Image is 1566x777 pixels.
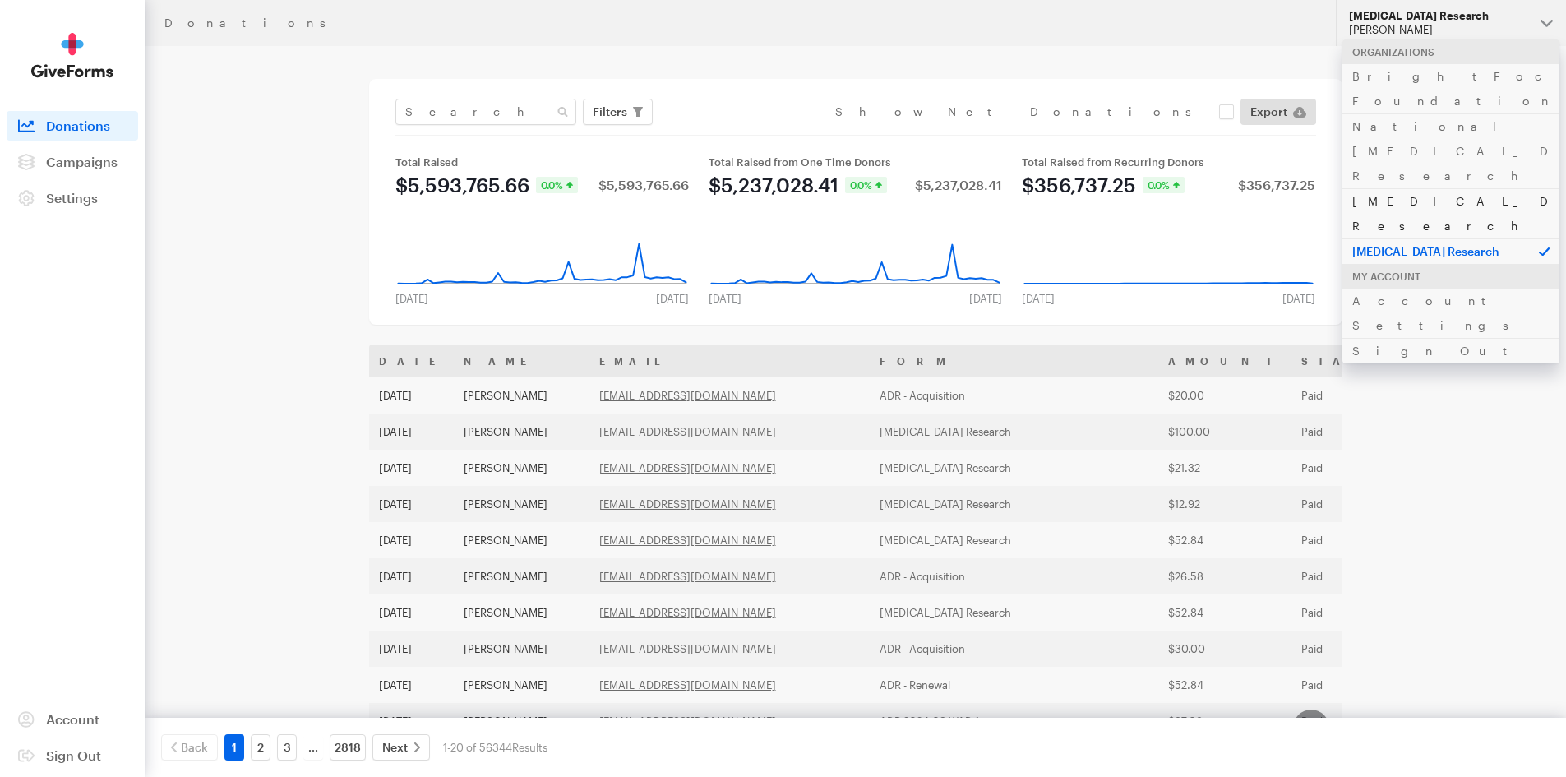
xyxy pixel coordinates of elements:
td: [PERSON_NAME] [454,703,589,739]
a: [EMAIL_ADDRESS][DOMAIN_NAME] [599,715,776,728]
p: [MEDICAL_DATA] Research [1342,238,1559,264]
a: Account Settings [1342,288,1559,338]
td: [PERSON_NAME] [454,558,589,594]
span: Export [1250,102,1287,122]
a: BrightFocus Foundation [1342,63,1559,113]
td: $52.84 [1158,667,1291,703]
a: [EMAIL_ADDRESS][DOMAIN_NAME] [599,534,776,547]
div: Total Raised from Recurring Donors [1022,155,1315,169]
td: $52.84 [1158,522,1291,558]
td: [PERSON_NAME] [454,522,589,558]
td: [PERSON_NAME] [454,594,589,631]
div: $5,237,028.41 [915,178,1002,192]
td: [PERSON_NAME] [454,486,589,522]
div: [DATE] [386,292,438,305]
a: 2818 [330,734,366,761]
th: Status [1291,345,1412,377]
td: ADR - Acquisition [870,631,1158,667]
a: [EMAIL_ADDRESS][DOMAIN_NAME] [599,678,776,691]
th: Date [369,345,454,377]
a: [EMAIL_ADDRESS][DOMAIN_NAME] [599,570,776,583]
td: $52.84 [1158,594,1291,631]
td: $20.00 [1158,377,1291,414]
div: 0.0% [845,177,887,193]
th: Amount [1158,345,1291,377]
td: [DATE] [369,414,454,450]
div: 0.0% [536,177,578,193]
td: [DATE] [369,594,454,631]
a: Settings [7,183,138,213]
a: Campaigns [7,147,138,177]
td: [MEDICAL_DATA] Research [870,486,1158,522]
td: Paid [1291,631,1412,667]
a: [EMAIL_ADDRESS][DOMAIN_NAME] [599,497,776,511]
td: ADR - Acquisition [870,558,1158,594]
a: Sign Out [1342,338,1559,363]
td: Paid [1291,450,1412,486]
td: $12.92 [1158,486,1291,522]
td: $30.00 [1158,631,1291,667]
div: [DATE] [959,292,1012,305]
div: Organizations [1342,39,1559,64]
a: [EMAIL_ADDRESS][DOMAIN_NAME] [599,642,776,655]
a: [EMAIL_ADDRESS][DOMAIN_NAME] [599,425,776,438]
div: $5,593,765.66 [598,178,689,192]
a: Account [7,705,138,734]
td: [DATE] [369,377,454,414]
td: [DATE] [369,450,454,486]
td: Paid [1291,522,1412,558]
th: Email [589,345,870,377]
div: $356,737.25 [1238,178,1315,192]
td: Paid [1291,703,1412,739]
div: Total Raised from One Time Donors [709,155,1002,169]
div: My Account [1342,264,1559,289]
td: Paid [1291,414,1412,450]
span: Campaigns [46,154,118,169]
a: 3 [277,734,297,761]
div: $5,593,765.66 [395,175,529,195]
span: Filters [593,102,627,122]
td: Paid [1291,486,1412,522]
td: [DATE] [369,522,454,558]
td: Paid [1291,667,1412,703]
div: Total Raised [395,155,689,169]
td: [DATE] [369,667,454,703]
div: [DATE] [646,292,699,305]
td: [PERSON_NAME] [454,414,589,450]
td: [PERSON_NAME] [454,631,589,667]
span: Next [382,738,408,757]
td: ADR - Acquisition [870,377,1158,414]
span: Settings [46,190,98,206]
button: Filters [583,99,653,125]
a: 2 [251,734,270,761]
td: $100.00 [1158,414,1291,450]
td: [MEDICAL_DATA] Research [870,522,1158,558]
td: [PERSON_NAME] [454,450,589,486]
td: [PERSON_NAME] [454,377,589,414]
td: [MEDICAL_DATA] Research [870,594,1158,631]
span: Sign Out [46,747,101,763]
td: ADR 2024-09 WAD 1 [870,703,1158,739]
div: $356,737.25 [1022,175,1136,195]
span: Donations [46,118,110,133]
td: Paid [1291,558,1412,594]
div: $5,237,028.41 [709,175,838,195]
a: National [MEDICAL_DATA] Research [1342,113,1559,188]
div: 0.0% [1143,177,1185,193]
span: Results [512,741,547,754]
td: $21.32 [1158,450,1291,486]
div: [PERSON_NAME] [1349,23,1527,37]
div: [DATE] [1273,292,1325,305]
td: [DATE] [369,631,454,667]
td: [PERSON_NAME] [454,667,589,703]
th: Form [870,345,1158,377]
div: [DATE] [1012,292,1065,305]
img: GiveForms [31,33,113,78]
a: [EMAIL_ADDRESS][DOMAIN_NAME] [599,461,776,474]
a: Export [1240,99,1316,125]
a: [EMAIL_ADDRESS][DOMAIN_NAME] [599,606,776,619]
td: [MEDICAL_DATA] Research [870,414,1158,450]
td: Paid [1291,594,1412,631]
td: ADR - Renewal [870,667,1158,703]
div: 1-20 of 56344 [443,734,547,761]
